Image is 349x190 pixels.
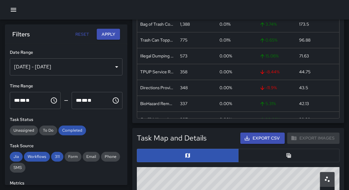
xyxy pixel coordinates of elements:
[82,98,88,103] span: Minutes
[76,98,82,103] span: Hours
[39,126,57,135] div: To Do
[24,152,50,162] div: Workflows
[51,154,63,160] span: 311
[137,111,177,127] div: Graffiti Abated Large
[10,116,122,123] h6: Task Status
[216,96,256,111] div: 0.00%
[137,48,177,64] div: Illegal Dumping Removed
[26,98,30,103] span: Meridiem
[51,152,63,162] div: 311
[216,64,256,80] div: 0.00%
[177,16,217,32] div: 1,388
[65,152,81,162] div: Form
[10,163,25,173] div: SMS
[10,165,25,171] span: SMS
[137,16,177,32] div: Bag of Trash Collected
[216,32,256,48] div: 0.01%
[259,80,293,96] span: -11.9 %
[216,16,256,32] div: 0.01%
[10,143,122,149] h6: Task Source
[238,149,340,162] button: Table
[177,96,217,111] div: 337
[286,152,292,159] svg: Table
[72,29,92,40] button: Reset
[58,126,86,135] div: Completed
[83,152,100,162] div: Email
[48,94,60,107] button: Choose time, selected time is 12:00 AM
[97,29,120,40] button: Apply
[259,16,293,32] span: 3.74 %
[137,149,238,162] button: Map
[177,80,217,96] div: 348
[10,154,23,160] span: Jia
[296,96,336,111] div: 42.13
[324,176,331,183] svg: Scatterplot
[177,32,217,48] div: 775
[296,16,336,32] div: 173.5
[10,49,122,56] h6: Date Range
[14,98,20,103] span: Hours
[320,172,335,187] button: Scatterplot
[259,96,293,111] span: 5.31 %
[10,58,122,75] div: [DATE] - [DATE]
[137,80,177,96] div: Directions Provided
[296,48,336,64] div: 71.63
[58,127,86,133] span: Completed
[110,94,122,107] button: Choose time, selected time is 11:59 PM
[88,98,92,103] span: Meridiem
[24,154,50,160] span: Workflows
[216,111,256,127] div: 0.00%
[177,48,217,64] div: 573
[10,83,122,90] h6: Time Range
[137,64,177,80] div: TPUP Service Requested
[259,48,293,64] span: 15.06 %
[83,154,100,160] span: Email
[10,152,23,162] div: Jia
[137,133,207,143] h5: Task Map and Details
[259,64,293,80] span: -8.44 %
[101,152,120,162] div: Phone
[10,180,122,187] h6: Metrics
[10,126,38,135] div: Unassigned
[137,32,177,48] div: Trash Can Topped Off Wiped Down
[177,64,217,80] div: 358
[259,112,293,127] span: 30.08 %
[240,133,285,144] button: Export CSV
[177,111,217,127] div: 307
[216,48,256,64] div: 0.00%
[10,127,38,133] span: Unassigned
[101,154,120,160] span: Phone
[296,64,336,80] div: 44.75
[65,154,81,160] span: Form
[296,80,336,96] div: 43.5
[296,111,336,127] div: 38.38
[296,32,336,48] div: 96.88
[12,29,30,39] h6: Filters
[39,127,57,133] span: To Do
[185,152,191,159] svg: Map
[137,96,177,111] div: BioHazard Removed
[259,32,293,48] span: 0.65 %
[20,98,26,103] span: Minutes
[216,80,256,96] div: 0.00%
